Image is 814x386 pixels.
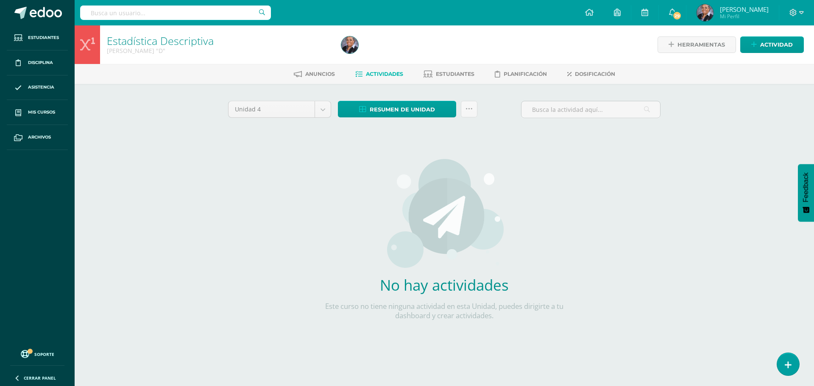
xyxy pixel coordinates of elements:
[760,37,793,53] span: Actividad
[495,67,547,81] a: Planificación
[424,67,474,81] a: Estudiantes
[370,102,435,117] span: Resumen de unidad
[802,172,810,202] span: Feedback
[7,25,68,50] a: Estudiantes
[28,84,54,91] span: Asistencia
[341,36,358,53] img: 7f0a1b19c3ee77ae0c5d23881bd2b77a.png
[697,4,714,21] img: 7f0a1b19c3ee77ae0c5d23881bd2b77a.png
[28,134,51,141] span: Archivos
[575,71,615,77] span: Dosificación
[658,36,736,53] a: Herramientas
[740,36,804,53] a: Actividad
[521,101,660,118] input: Busca la actividad aquí...
[229,101,331,117] a: Unidad 4
[319,275,569,295] h2: No hay actividades
[504,71,547,77] span: Planificación
[235,101,308,117] span: Unidad 4
[107,35,331,47] h1: Estadística Descriptiva
[7,75,68,100] a: Asistencia
[107,33,214,48] a: Estadística Descriptiva
[672,11,682,20] span: 29
[366,71,403,77] span: Actividades
[7,125,68,150] a: Archivos
[677,37,725,53] span: Herramientas
[798,164,814,222] button: Feedback - Mostrar encuesta
[436,71,474,77] span: Estudiantes
[7,100,68,125] a: Mis cursos
[80,6,271,20] input: Busca un usuario...
[28,109,55,116] span: Mis cursos
[34,351,54,357] span: Soporte
[28,59,53,66] span: Disciplina
[385,158,505,268] img: activities.png
[355,67,403,81] a: Actividades
[28,34,59,41] span: Estudiantes
[720,13,769,20] span: Mi Perfil
[305,71,335,77] span: Anuncios
[338,101,456,117] a: Resumen de unidad
[319,302,569,320] p: Este curso no tiene ninguna actividad en esta Unidad, puedes dirigirte a tu dashboard y crear act...
[294,67,335,81] a: Anuncios
[720,5,769,14] span: [PERSON_NAME]
[24,375,56,381] span: Cerrar panel
[7,50,68,75] a: Disciplina
[10,348,64,359] a: Soporte
[107,47,331,55] div: Quinto Bachillerato 'D'
[567,67,615,81] a: Dosificación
